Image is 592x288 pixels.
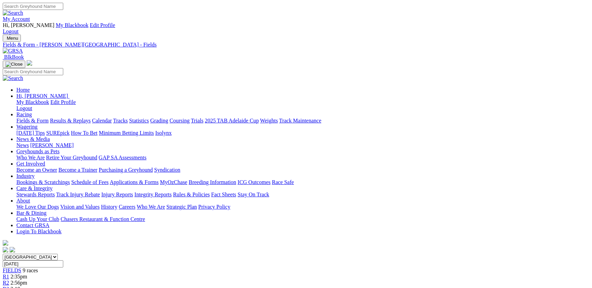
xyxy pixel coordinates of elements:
a: Track Injury Rebate [56,192,100,197]
a: Who We Are [137,204,165,210]
a: Home [16,87,30,93]
div: Wagering [16,130,589,136]
a: About [16,198,30,204]
a: Purchasing a Greyhound [99,167,153,173]
a: Results & Replays [50,118,91,123]
a: Bookings & Scratchings [16,179,70,185]
div: News & Media [16,142,589,148]
div: Industry [16,179,589,185]
a: Become a Trainer [58,167,97,173]
div: Bar & Dining [16,216,589,222]
div: Care & Integrity [16,192,589,198]
a: My Blackbook [56,22,89,28]
img: Search [3,10,23,16]
button: Toggle navigation [3,61,25,68]
a: News [16,142,29,148]
a: Trials [191,118,203,123]
a: R1 [3,274,9,279]
img: logo-grsa-white.png [27,60,32,66]
span: 2:35pm [11,274,27,279]
span: BlkBook [4,54,24,60]
div: Hi, [PERSON_NAME] [16,99,589,112]
button: Toggle navigation [3,35,21,42]
a: Injury Reports [101,192,133,197]
a: Logout [16,105,32,111]
a: Privacy Policy [198,204,230,210]
a: Integrity Reports [134,192,172,197]
a: Cash Up Your Club [16,216,59,222]
a: R2 [3,280,9,286]
a: Weights [260,118,278,123]
a: Get Involved [16,161,45,167]
span: Menu [7,36,18,41]
a: Strategic Plan [166,204,197,210]
a: Care & Integrity [16,185,53,191]
a: Edit Profile [51,99,76,105]
a: Isolynx [155,130,172,136]
input: Select date [3,260,63,267]
a: Stewards Reports [16,192,55,197]
a: My Blackbook [16,99,49,105]
a: Fact Sheets [211,192,236,197]
a: Retire Your Greyhound [46,155,97,160]
a: Wagering [16,124,38,130]
img: Search [3,75,23,81]
a: 2025 TAB Adelaide Cup [205,118,259,123]
div: Get Involved [16,167,589,173]
a: Chasers Restaurant & Function Centre [60,216,145,222]
a: My Account [3,16,30,22]
a: Vision and Values [60,204,99,210]
a: Logout [3,28,18,34]
a: MyOzChase [160,179,187,185]
a: Racing [16,112,32,117]
a: Who We Are [16,155,45,160]
a: How To Bet [71,130,98,136]
a: BlkBook [3,54,24,60]
span: 2:56pm [11,280,27,286]
img: Close [5,62,23,67]
a: We Love Our Dogs [16,204,59,210]
a: Rules & Policies [173,192,210,197]
a: [DATE] Tips [16,130,45,136]
a: Fields & Form - [PERSON_NAME][GEOGRAPHIC_DATA] - Fields [3,42,589,48]
a: Login To Blackbook [16,228,62,234]
a: Edit Profile [90,22,115,28]
a: Calendar [92,118,112,123]
a: News & Media [16,136,50,142]
a: Tracks [113,118,128,123]
a: Industry [16,173,35,179]
a: ICG Outcomes [238,179,270,185]
span: Hi, [PERSON_NAME] [16,93,68,99]
a: FIELDS [3,267,21,273]
img: GRSA [3,48,23,54]
a: Become an Owner [16,167,57,173]
a: Statistics [129,118,149,123]
div: About [16,204,589,210]
img: facebook.svg [3,247,8,252]
img: logo-grsa-white.png [3,240,8,246]
a: Careers [119,204,135,210]
input: Search [3,3,63,10]
a: Contact GRSA [16,222,49,228]
a: Stay On Track [238,192,269,197]
a: Breeding Information [189,179,236,185]
a: History [101,204,117,210]
a: Minimum Betting Limits [99,130,154,136]
a: Fields & Form [16,118,49,123]
a: Grading [150,118,168,123]
a: Greyhounds as Pets [16,148,59,154]
div: Greyhounds as Pets [16,155,589,161]
a: SUREpick [46,130,69,136]
span: Hi, [PERSON_NAME] [3,22,54,28]
a: [PERSON_NAME] [30,142,73,148]
img: twitter.svg [10,247,15,252]
div: Racing [16,118,589,124]
a: Applications & Forms [110,179,159,185]
span: 9 races [23,267,38,273]
div: My Account [3,22,589,35]
a: Track Maintenance [279,118,321,123]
